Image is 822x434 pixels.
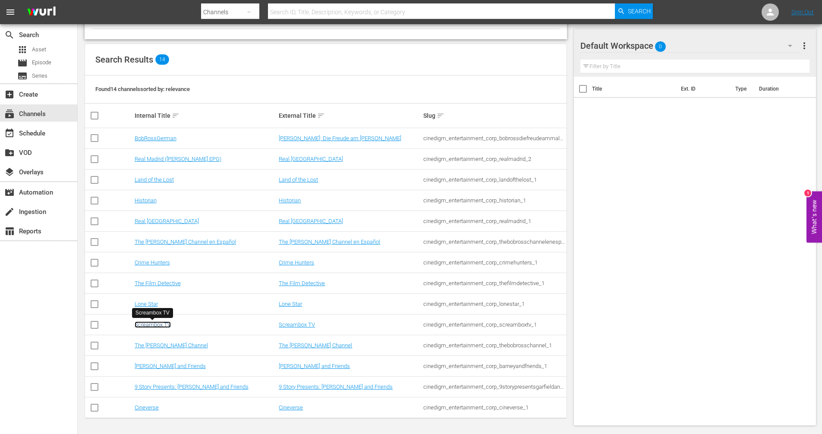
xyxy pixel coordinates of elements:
a: The Film Detective [279,280,325,286]
th: Title [592,77,676,101]
img: ans4CAIJ8jUAAAAAAAAAAAAAAAAAAAAAAAAgQb4GAAAAAAAAAAAAAAAAAAAAAAAAJMjXAAAAAAAAAAAAAAAAAAAAAAAAgAT5G... [21,2,62,22]
a: The [PERSON_NAME] Channel en Español [135,239,236,245]
span: Episode [17,58,28,68]
a: Land of the Lost [279,176,318,183]
a: Screambox TV [279,321,315,328]
div: cinedigm_entertainment_corp_realmadrid_2 [423,156,565,162]
a: 9 Story Presents: [PERSON_NAME] and Friends [135,384,249,390]
div: cinedigm_entertainment_corp_barneyandfriends_1 [423,363,565,369]
span: menu [5,7,16,17]
div: cinedigm_entertainment_corp_bobrossdiefreudeammalen_1 [423,135,565,142]
span: sort [172,112,180,120]
span: Episode [32,58,51,67]
a: Real [GEOGRAPHIC_DATA] [279,218,343,224]
a: Real [GEOGRAPHIC_DATA] [135,218,199,224]
th: Duration [754,77,806,101]
a: Lone Star [279,301,302,307]
span: Search [628,3,651,19]
th: Ext. ID [676,77,731,101]
a: Screambox TV [135,321,171,328]
a: The [PERSON_NAME] Channel en Español [279,239,380,245]
a: [PERSON_NAME]: Die Freude am [PERSON_NAME] [279,135,401,142]
div: Screambox TV [135,309,170,317]
span: Found 14 channels sorted by: relevance [95,86,190,92]
div: cinedigm_entertainment_corp_historian_1 [423,197,565,204]
div: Internal Title [135,110,277,121]
span: Reports [4,226,15,236]
span: 14 [155,54,169,65]
div: cinedigm_entertainment_corp_thebobrosschannelenespaol_1 [423,239,565,245]
span: Overlays [4,167,15,177]
span: Search [4,30,15,40]
div: cinedigm_entertainment_corp_thefilmdetective_1 [423,280,565,286]
span: Asset [17,44,28,55]
th: Type [730,77,754,101]
div: Slug [423,110,565,121]
a: Sign Out [791,9,814,16]
span: sort [437,112,444,120]
a: Real Madrid ([PERSON_NAME] EPG) [135,156,221,162]
span: Channels [4,109,15,119]
span: Series [17,71,28,81]
a: The [PERSON_NAME] Channel [135,342,208,349]
a: Cineverse [135,404,159,411]
div: cinedigm_entertainment_corp_lonestar_1 [423,301,565,307]
div: cinedigm_entertainment_corp_crimehunters_1 [423,259,565,266]
a: Land of the Lost [135,176,174,183]
button: Search [615,3,653,19]
button: Open Feedback Widget [806,192,822,243]
div: cinedigm_entertainment_corp_landofthelost_1 [423,176,565,183]
div: 1 [804,190,811,197]
a: BobRossGerman [135,135,176,142]
span: Automation [4,187,15,198]
span: Series [32,72,47,80]
div: cinedigm_entertainment_corp_thebobrosschannel_1 [423,342,565,349]
a: Historian [135,197,157,204]
button: more_vert [799,35,809,56]
span: Create [4,89,15,100]
span: Search Results [95,54,153,65]
a: Crime Hunters [135,259,170,266]
a: Crime Hunters [279,259,314,266]
a: Historian [279,197,301,204]
a: [PERSON_NAME] and Friends [279,363,350,369]
span: sort [317,112,325,120]
div: cinedigm_entertainment_corp_cineverse_1 [423,404,565,411]
a: The [PERSON_NAME] Channel [279,342,352,349]
a: Real [GEOGRAPHIC_DATA] [279,156,343,162]
a: 9 Story Presents: [PERSON_NAME] and Friends [279,384,393,390]
span: Asset [32,45,46,54]
div: External Title [279,110,421,121]
a: The Film Detective [135,280,181,286]
span: Schedule [4,128,15,138]
span: Ingestion [4,207,15,217]
span: VOD [4,148,15,158]
div: cinedigm_entertainment_corp_9storypresentsgarfieldandfriends_1 [423,384,565,390]
div: cinedigm_entertainment_corp_realmadrid_1 [423,218,565,224]
span: more_vert [799,41,809,51]
a: Cineverse [279,404,303,411]
a: Lone Star [135,301,158,307]
a: [PERSON_NAME] and Friends [135,363,206,369]
div: cinedigm_entertainment_corp_screamboxtv_1 [423,321,565,328]
span: 0 [655,38,666,56]
div: Default Workspace [580,34,800,58]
